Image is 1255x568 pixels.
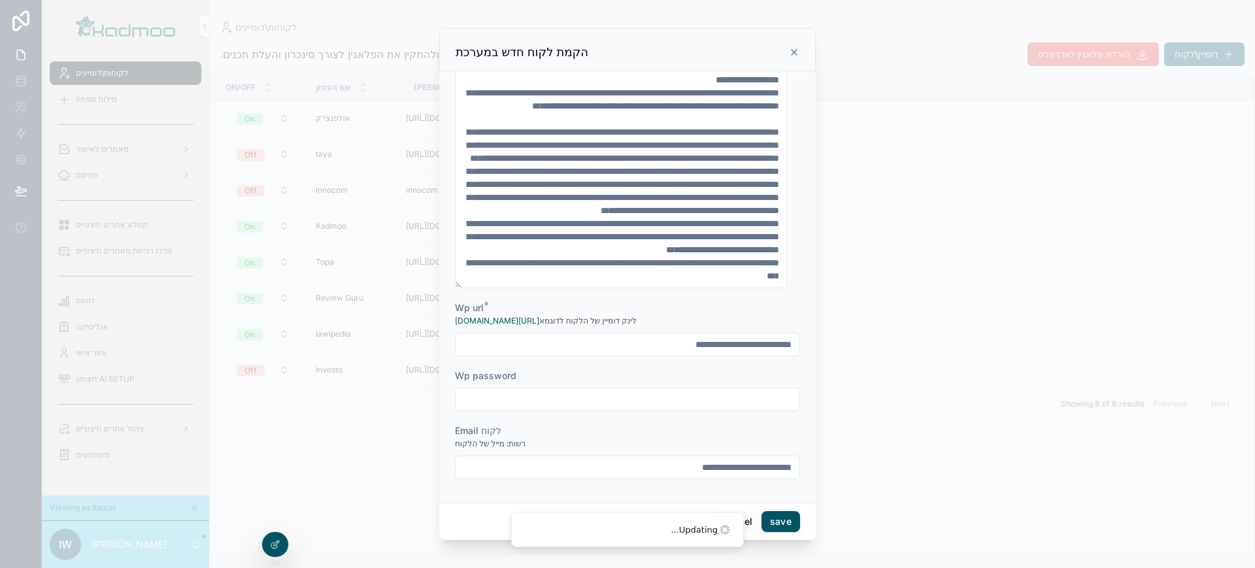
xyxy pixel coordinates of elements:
span: לינק דומיין של הלקוח לדוגמא [455,316,637,326]
span: Wp url [455,302,484,313]
span: Wp password [455,370,516,381]
div: Updating... [671,524,718,537]
span: רשות: מייל של הלקוח [455,439,526,449]
button: save [761,511,800,532]
span: Email לקוח [455,425,501,436]
h3: הקמת לקוח חדש במערכת [456,44,588,60]
a: [URL][DOMAIN_NAME] [455,316,539,326]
